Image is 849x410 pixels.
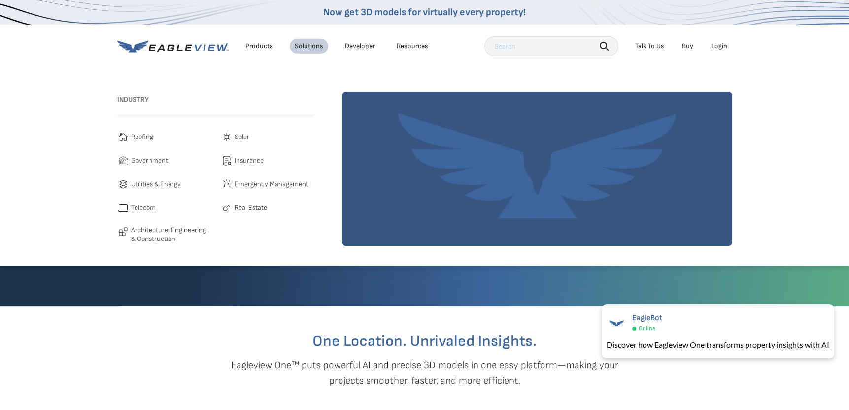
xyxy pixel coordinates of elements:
h2: One Location. Unrivaled Insights. [125,334,725,349]
img: real-estate-icon.svg [221,202,233,214]
a: Roofing [117,131,211,143]
p: Eagleview One™ puts powerful AI and precise 3D models in one easy platform—making your projects s... [214,357,636,389]
div: Talk To Us [635,42,664,51]
img: telecom-icon.svg [117,202,129,214]
img: emergency-icon.svg [221,178,233,190]
span: Architecture, Engineering & Construction [131,226,211,243]
span: Solar [235,131,249,143]
img: solar-icon.svg [221,131,233,143]
span: Telecom [131,202,156,214]
span: Emergency Management [235,178,308,190]
div: Login [711,42,727,51]
a: Emergency Management [221,178,314,190]
div: Discover how Eagleview One transforms property insights with AI [607,339,829,351]
input: Search [484,36,618,56]
a: Buy [682,42,693,51]
div: Products [245,42,273,51]
img: utilities-icon.svg [117,178,129,190]
a: Developer [345,42,375,51]
span: Insurance [235,155,264,167]
img: EagleBot [607,313,626,333]
a: Utilities & Energy [117,178,211,190]
a: Telecom [117,202,211,214]
span: Utilities & Energy [131,178,181,190]
img: insurance-icon.svg [221,155,233,167]
span: Online [639,325,655,332]
a: Now get 3D models for virtually every property! [323,6,526,18]
img: government-icon.svg [117,155,129,167]
span: Real Estate [235,202,267,214]
div: Solutions [295,42,323,51]
span: EagleBot [632,313,662,323]
a: Insurance [221,155,314,167]
a: Real Estate [221,202,314,214]
span: Government [131,155,168,167]
span: Roofing [131,131,153,143]
a: Solar [221,131,314,143]
img: architecture-icon.svg [117,226,129,238]
div: Resources [397,42,428,51]
img: roofing-icon.svg [117,131,129,143]
img: solutions-default-image-1.webp [342,92,732,246]
h3: Industry [117,92,314,107]
a: Architecture, Engineering & Construction [117,226,211,243]
a: Government [117,155,211,167]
